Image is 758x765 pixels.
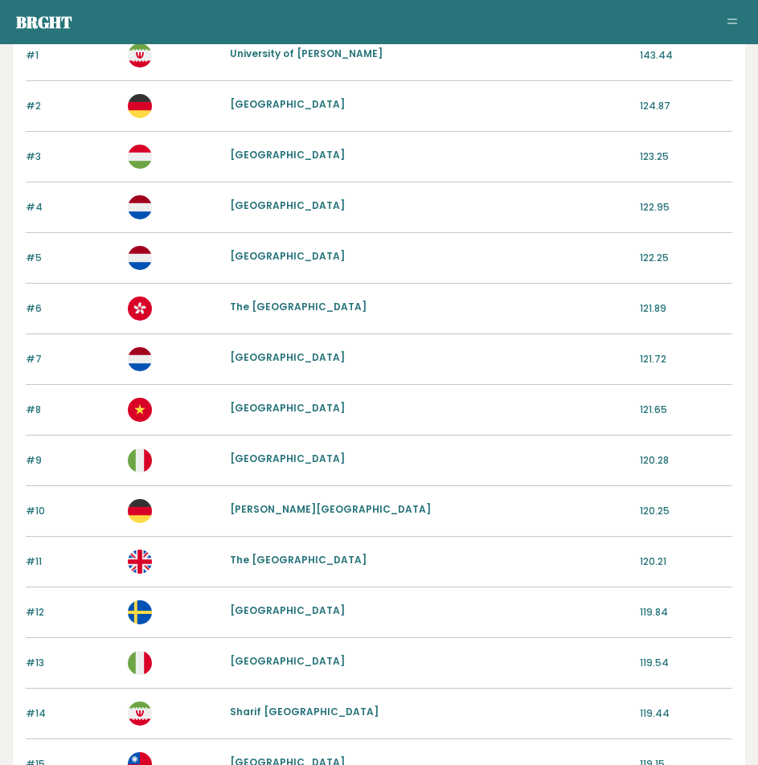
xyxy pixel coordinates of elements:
a: [GEOGRAPHIC_DATA] [230,401,345,415]
a: [GEOGRAPHIC_DATA] [230,603,345,617]
a: [GEOGRAPHIC_DATA] [230,350,345,364]
p: #13 [26,656,118,670]
p: 119.54 [640,656,732,670]
img: gb.svg [128,550,152,574]
a: [PERSON_NAME][GEOGRAPHIC_DATA] [230,502,431,516]
button: Toggle navigation [723,13,742,32]
img: nl.svg [128,347,152,371]
p: #5 [26,251,118,265]
a: Sharif [GEOGRAPHIC_DATA] [230,705,379,718]
p: 120.25 [640,504,732,518]
a: [GEOGRAPHIC_DATA] [230,97,345,111]
img: de.svg [128,499,152,523]
p: 124.87 [640,99,732,113]
img: nl.svg [128,246,152,270]
a: The [GEOGRAPHIC_DATA] [230,553,367,567]
p: 121.72 [640,352,732,366]
p: #3 [26,149,118,164]
p: 119.84 [640,605,732,620]
img: it.svg [128,651,152,675]
p: #10 [26,504,118,518]
p: 121.65 [640,403,732,417]
p: 120.21 [640,554,732,569]
p: 119.44 [640,706,732,721]
img: hk.svg [128,297,152,321]
p: #2 [26,99,118,113]
p: 121.89 [640,301,732,316]
img: ir.svg [128,702,152,726]
a: [GEOGRAPHIC_DATA] [230,452,345,465]
p: #14 [26,706,118,721]
a: Brght [16,11,72,33]
p: #8 [26,403,118,417]
img: it.svg [128,448,152,472]
img: ir.svg [128,43,152,67]
a: [GEOGRAPHIC_DATA] [230,654,345,668]
img: nl.svg [128,195,152,219]
p: #7 [26,352,118,366]
img: de.svg [128,94,152,118]
p: 143.44 [640,48,732,63]
a: [GEOGRAPHIC_DATA] [230,249,345,263]
p: #9 [26,453,118,468]
a: [GEOGRAPHIC_DATA] [230,198,345,212]
p: #1 [26,48,118,63]
p: #11 [26,554,118,569]
p: 123.25 [640,149,732,164]
p: 120.28 [640,453,732,468]
p: 122.95 [640,200,732,215]
a: The [GEOGRAPHIC_DATA] [230,300,367,313]
p: #6 [26,301,118,316]
img: vn.svg [128,398,152,422]
a: [GEOGRAPHIC_DATA] [230,148,345,162]
p: #12 [26,605,118,620]
img: hu.svg [128,145,152,169]
a: University of [PERSON_NAME] [230,47,383,60]
p: #4 [26,200,118,215]
p: 122.25 [640,251,732,265]
img: se.svg [128,600,152,624]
